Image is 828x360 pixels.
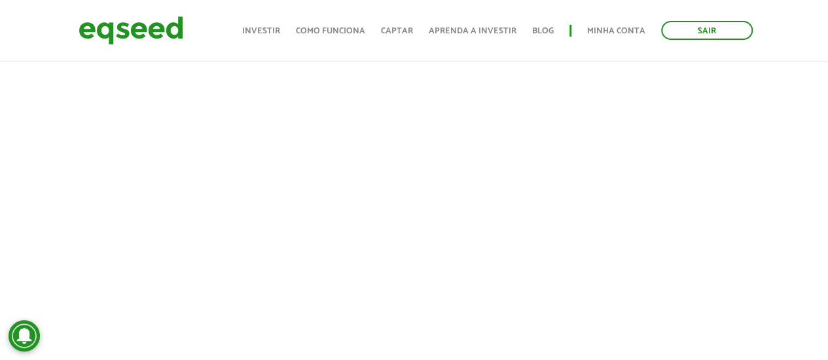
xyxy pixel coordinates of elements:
a: Investir [242,27,280,35]
a: Minha conta [587,27,645,35]
a: Captar [381,27,413,35]
a: Sair [661,21,753,40]
a: Blog [532,27,554,35]
a: Como funciona [296,27,365,35]
a: Aprenda a investir [429,27,516,35]
img: EqSeed [79,13,183,48]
